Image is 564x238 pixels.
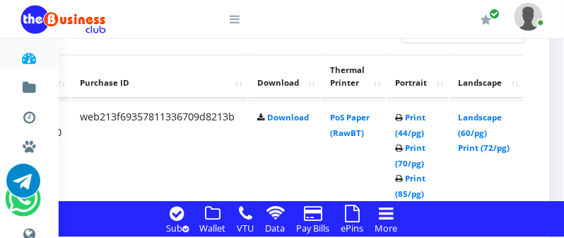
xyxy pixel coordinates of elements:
img: User [515,3,543,30]
a: Transactions [21,98,37,132]
a: Chat for support [8,193,37,216]
a: Wallet [196,220,230,236]
small: Sub [166,222,189,235]
th: Portrait: activate to sort column ascending [387,55,449,99]
img: Logo [21,6,106,34]
a: Print (44/pg) [396,113,426,139]
a: Pay Bills [293,220,334,236]
th: Download: activate to sort column ascending [249,55,320,99]
a: Data [262,220,290,236]
a: Nigerian VTU [54,156,172,180]
a: Dashboard [21,38,37,72]
a: ePins [337,220,368,236]
a: Print (85/pg) [396,174,426,200]
small: Wallet [200,222,226,235]
a: International VTU [54,176,172,200]
small: More [375,222,398,235]
a: Download [267,113,309,123]
small: Data [266,222,286,235]
small: VTU [237,222,254,235]
small: Pay Bills [297,222,330,235]
th: Landscape: activate to sort column ascending [450,55,524,99]
a: Print (72/pg) [459,143,510,154]
th: Thermal Printer: activate to sort column ascending [322,55,386,99]
span: Renew/Upgrade Subscription [490,8,500,19]
a: PoS Paper (RawBT) [330,113,370,139]
i: Renew/Upgrade Subscription [481,14,492,25]
a: Miscellaneous Payments [21,127,37,161]
small: ePins [341,222,364,235]
a: Landscape (60/pg) [459,113,503,139]
a: Fund wallet [21,68,37,102]
td: web213f69357811336709d8213b [71,101,247,210]
th: Purchase ID: activate to sort column ascending [71,55,247,99]
a: Chat for support [6,175,40,198]
a: Sub [162,220,193,236]
a: Print (70/pg) [396,143,426,169]
a: VTU [233,220,259,236]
